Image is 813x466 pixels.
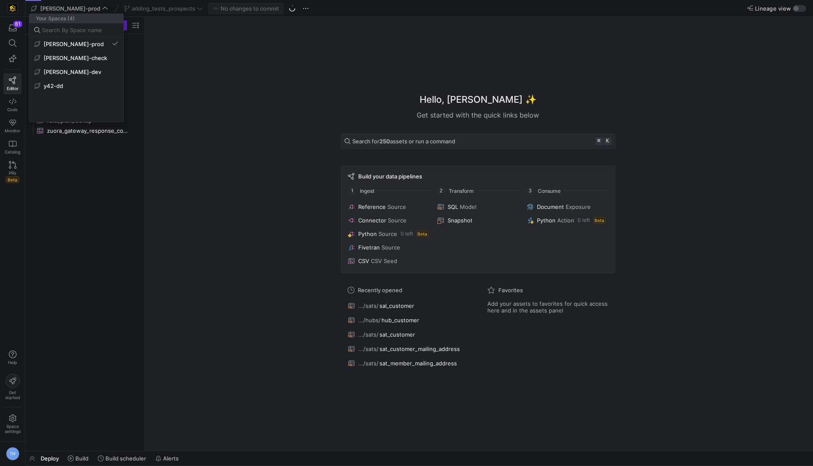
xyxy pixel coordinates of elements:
span: Your Spaces (4) [29,14,123,23]
input: Search By Space name [42,27,118,33]
span: [PERSON_NAME]-prod [44,41,104,47]
span: y42-dd [44,82,63,89]
span: [PERSON_NAME]-check [44,55,107,61]
span: [PERSON_NAME]-dev [44,69,101,75]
